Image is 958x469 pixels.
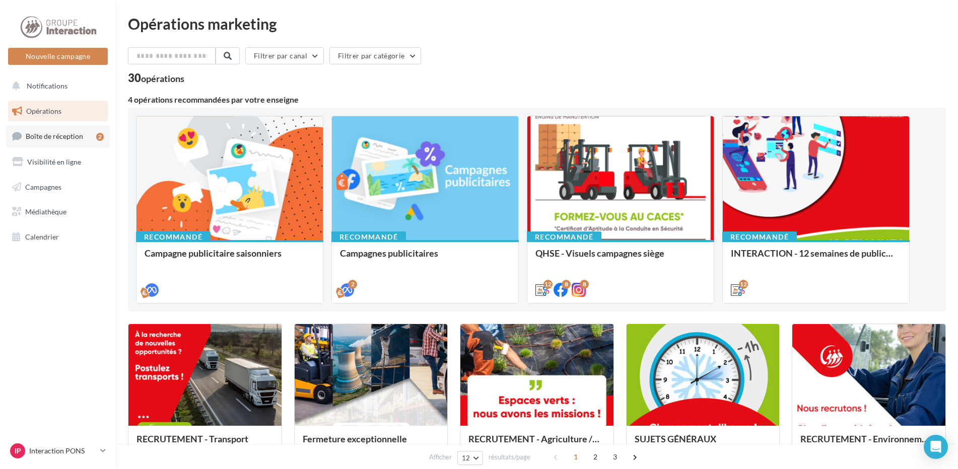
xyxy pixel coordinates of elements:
a: Visibilité en ligne [6,151,110,173]
div: Recommandé [527,231,601,243]
div: RECRUTEMENT - Agriculture / Espaces verts [468,434,605,454]
div: 2 [96,133,104,141]
div: QHSE - Visuels campagnes siège [535,248,706,268]
button: Nouvelle campagne [8,48,108,65]
span: 1 [568,449,584,465]
div: Fermeture exceptionnelle [303,434,440,454]
span: résultats/page [489,452,530,462]
div: Recommandé [722,231,797,243]
span: Notifications [27,82,67,90]
div: 2 [348,280,357,289]
div: RECRUTEMENT - Environnement [800,434,937,454]
div: opérations [141,74,184,83]
div: 8 [580,280,589,289]
button: Notifications [6,75,106,97]
div: SUJETS GÉNÉRAUX [635,434,772,454]
a: Calendrier [6,226,110,248]
div: Open Intercom Messenger [924,435,948,459]
a: Boîte de réception2 [6,125,110,147]
button: Filtrer par canal [245,47,324,64]
div: Recommandé [331,231,406,243]
div: 30 [128,72,184,84]
div: 8 [562,280,571,289]
a: IP Interaction PONS [8,441,108,460]
a: Médiathèque [6,201,110,222]
div: 12 [543,280,553,289]
span: IP [15,446,21,456]
div: 12 [739,280,748,289]
span: Opérations [26,107,61,115]
div: RECRUTEMENT - Transport [136,434,273,454]
span: Calendrier [25,232,59,241]
a: Campagnes [6,177,110,198]
div: INTERACTION - 12 semaines de publication [731,248,901,268]
span: 3 [607,449,623,465]
span: Visibilité en ligne [27,158,81,166]
a: Opérations [6,101,110,122]
div: 4 opérations recommandées par votre enseigne [128,96,946,104]
div: Campagne publicitaire saisonniers [145,248,315,268]
span: Médiathèque [25,207,66,216]
span: 12 [462,454,470,462]
span: Campagnes [25,182,61,191]
p: Interaction PONS [29,446,96,456]
span: Boîte de réception [26,132,83,140]
div: Opérations marketing [128,16,946,31]
button: Filtrer par catégorie [329,47,421,64]
div: Campagnes publicitaires [340,248,510,268]
div: Recommandé [136,231,211,243]
span: 2 [587,449,603,465]
button: 12 [457,451,483,465]
span: Afficher [429,452,452,462]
